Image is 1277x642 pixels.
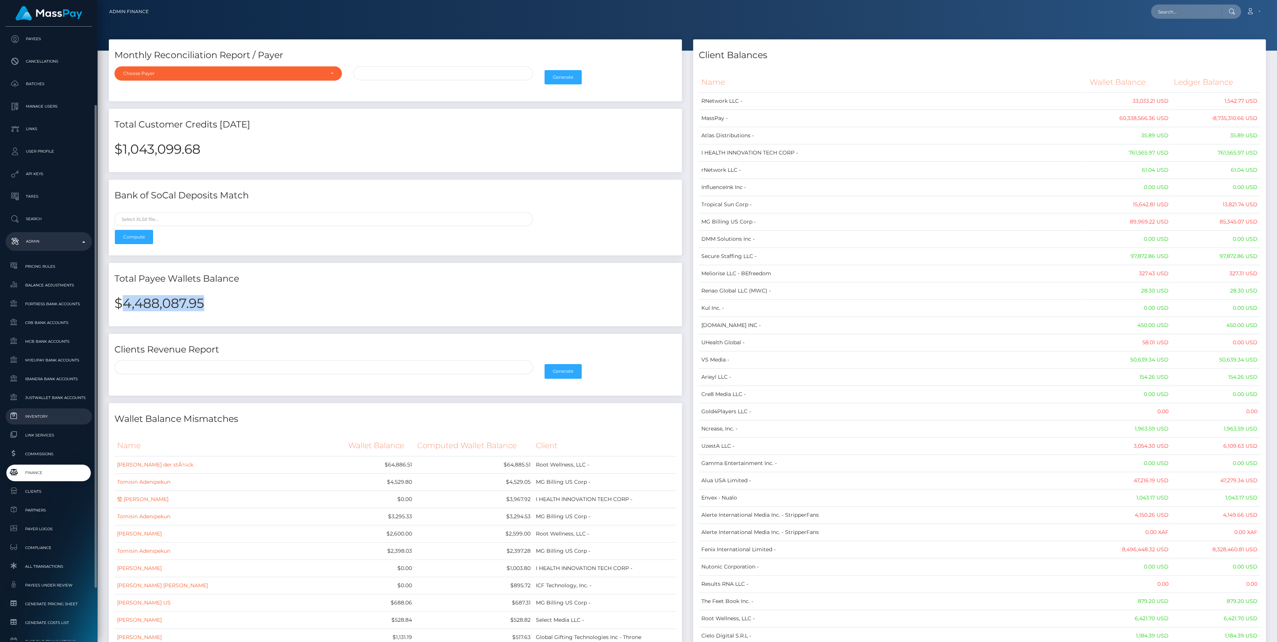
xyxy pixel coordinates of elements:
[6,232,92,251] a: Admin
[6,502,92,518] a: Partners
[9,618,89,627] span: Generate Costs List
[6,465,92,481] a: Finance
[9,101,89,112] p: Manage Users
[699,524,1087,541] td: Alerte International Media Inc. - StripperFans
[1171,179,1260,196] td: 0.00 USD
[1171,72,1260,93] th: Ledger Balance
[699,351,1087,369] td: VS Media -
[346,473,415,490] td: $4,529.80
[533,490,676,508] td: I HEALTH INNOVATION TECH CORP -
[346,490,415,508] td: $0.00
[6,210,92,228] a: Search
[415,594,533,611] td: $687.31
[115,230,153,244] button: Compute
[9,468,89,477] span: Finance
[117,582,208,589] a: [PERSON_NAME] [PERSON_NAME]
[1087,593,1171,610] td: 879.20 USD
[1171,317,1260,334] td: 450.00 USD
[114,66,342,81] button: Choose Payer
[1087,507,1171,524] td: 4,150.26 USD
[1087,72,1171,93] th: Wallet Balance
[1087,438,1171,455] td: 3,054.30 USD
[699,386,1087,403] td: Cre8 Media LLC -
[1171,351,1260,369] td: 50,639.34 USD
[699,144,1087,162] td: I HEALTH INNOVATION TECH CORP -
[699,179,1087,196] td: InfluenceInk Inc -
[114,295,676,311] h2: $4,488,087.95
[1171,162,1260,179] td: 61.04 USD
[6,315,92,331] a: CRB Bank Accounts
[6,558,92,574] a: All Transactions
[6,52,92,71] a: Cancellations
[9,123,89,135] p: Links
[6,446,92,462] a: Commissions
[1171,196,1260,213] td: 13,821.74 USD
[699,282,1087,300] td: Renao Global LLC (MWC) -
[114,212,533,226] input: Select XLSX file...
[1087,317,1171,334] td: 450.00 USD
[1171,213,1260,231] td: 85,345.07 USD
[9,581,89,589] span: Payees under Review
[1171,524,1260,541] td: 0.00 XAF
[114,189,676,202] h4: Bank of SoCal Deposits Match
[9,562,89,571] span: All Transactions
[1171,507,1260,524] td: 4,149.66 USD
[699,610,1087,627] td: Root Wellness, LLC -
[1171,300,1260,317] td: 0.00 USD
[699,265,1087,282] td: Meliorise LLC - BEfreedom
[1087,179,1171,196] td: 0.00 USD
[1171,334,1260,351] td: 0.00 USD
[6,483,92,499] a: Clients
[1087,524,1171,541] td: 0.00 XAF
[699,231,1087,248] td: DMM Solutions Inc -
[6,596,92,612] a: Generate Pricing Sheet
[15,6,82,21] img: MassPay Logo
[415,559,533,577] td: $1,003.80
[699,541,1087,558] td: Fenix International Limited -
[9,543,89,552] span: Compliance
[699,593,1087,610] td: The Feet Book Inc. -
[699,455,1087,472] td: Gamma Entertainment Inc. -
[1171,403,1260,420] td: 0.00
[117,547,170,554] a: Tomisin Adenipekun
[1087,420,1171,438] td: 1,963.59 USD
[533,594,676,611] td: MG Billing US Corp -
[123,70,325,76] div: Choose Payer
[346,577,415,594] td: $0.00
[1087,541,1171,558] td: 8,496,448.32 USD
[6,75,92,93] a: Batches
[117,634,162,640] a: [PERSON_NAME]
[699,300,1087,317] td: Kul Inc. -
[9,168,89,180] p: API Keys
[117,513,170,520] a: Tomisin Adenipekun
[699,162,1087,179] td: rNetwork LLC -
[533,542,676,559] td: MG Billing US Corp -
[699,403,1087,420] td: Gold4Players LLC -
[1171,386,1260,403] td: 0.00 USD
[699,248,1087,265] td: Secure Staffing LLC -
[1087,144,1171,162] td: 761,565.97 USD
[117,461,193,468] a: [PERSON_NAME] der stÃ¼ck
[533,435,676,456] th: Client
[533,456,676,473] td: Root Wellness, LLC -
[1087,576,1171,593] td: 0.00
[6,390,92,406] a: JustWallet Bank Accounts
[9,525,89,533] span: Payer Logos
[1087,403,1171,420] td: 0.00
[1171,231,1260,248] td: 0.00 USD
[9,300,89,308] span: Fortress Bank Accounts
[346,456,415,473] td: $64,886.51
[1171,576,1260,593] td: 0.00
[6,120,92,138] a: Links
[114,118,676,131] h4: Total Customer Credits [DATE]
[415,473,533,490] td: $4,529.05
[6,352,92,368] a: MyEUPay Bank Accounts
[1171,110,1260,127] td: -8,735,310.66 USD
[117,616,162,623] a: [PERSON_NAME]
[1171,438,1260,455] td: 6,109.63 USD
[415,611,533,628] td: $528.82
[1087,282,1171,300] td: 28.30 USD
[6,577,92,593] a: Payees under Review
[1087,127,1171,144] td: 35.89 USD
[6,277,92,293] a: Balance Adjustments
